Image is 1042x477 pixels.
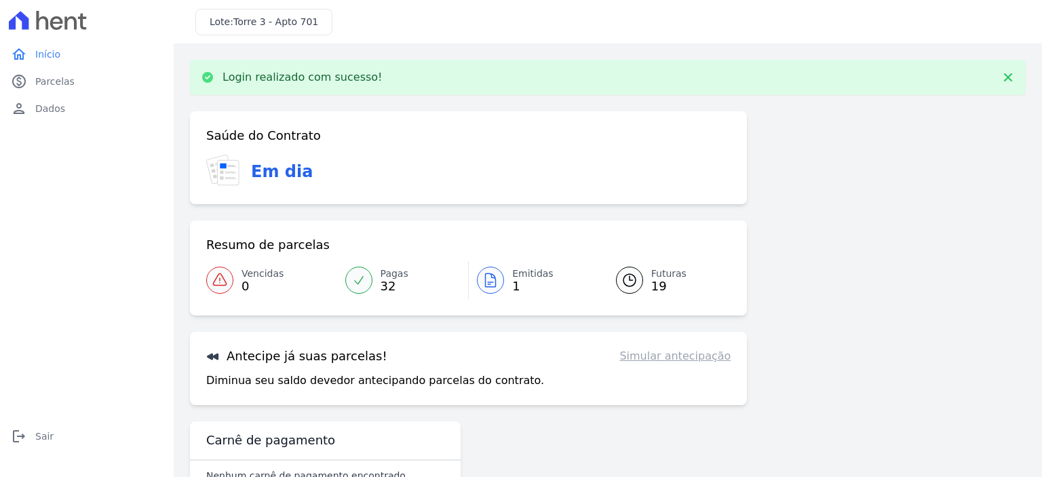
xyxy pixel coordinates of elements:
[600,261,731,299] a: Futuras 19
[210,15,318,29] h3: Lote:
[223,71,383,84] p: Login realizado com sucesso!
[242,281,284,292] span: 0
[5,423,168,450] a: logoutSair
[381,281,408,292] span: 32
[619,348,731,364] a: Simular antecipação
[337,261,469,299] a: Pagas 32
[5,68,168,95] a: paidParcelas
[206,237,330,253] h3: Resumo de parcelas
[233,16,318,27] span: Torre 3 - Apto 701
[35,47,60,61] span: Início
[206,128,321,144] h3: Saúde do Contrato
[206,373,544,389] p: Diminua seu saldo devedor antecipando parcelas do contrato.
[512,281,554,292] span: 1
[35,75,75,88] span: Parcelas
[11,46,27,62] i: home
[651,267,687,281] span: Futuras
[651,281,687,292] span: 19
[206,348,387,364] h3: Antecipe já suas parcelas!
[5,95,168,122] a: personDados
[469,261,600,299] a: Emitidas 1
[512,267,554,281] span: Emitidas
[251,159,313,184] h3: Em dia
[5,41,168,68] a: homeInício
[11,100,27,117] i: person
[242,267,284,281] span: Vencidas
[206,432,335,449] h3: Carnê de pagamento
[11,428,27,444] i: logout
[11,73,27,90] i: paid
[35,430,54,443] span: Sair
[206,261,337,299] a: Vencidas 0
[35,102,65,115] span: Dados
[381,267,408,281] span: Pagas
